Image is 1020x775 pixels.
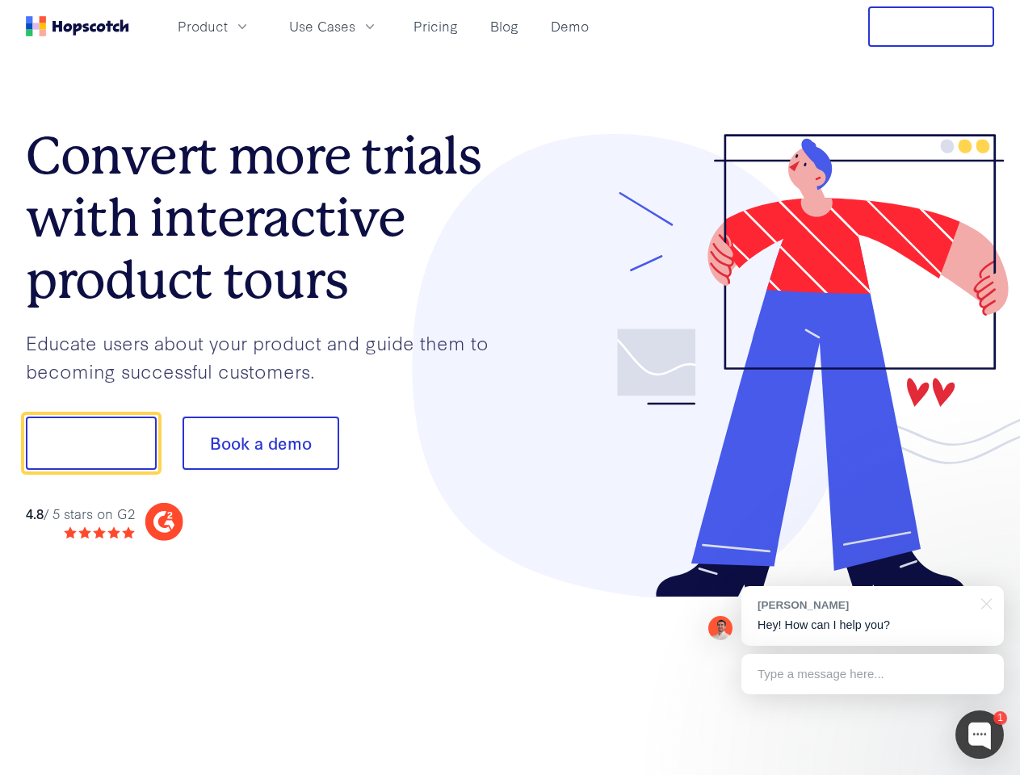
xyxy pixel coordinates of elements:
img: Mark Spera [708,616,732,640]
a: Blog [484,13,525,40]
button: Product [168,13,260,40]
div: 1 [993,711,1007,725]
button: Book a demo [183,417,339,470]
a: Home [26,16,129,36]
a: Demo [544,13,595,40]
div: Type a message here... [741,654,1004,694]
span: Use Cases [289,16,355,36]
p: Educate users about your product and guide them to becoming successful customers. [26,329,510,384]
div: / 5 stars on G2 [26,504,135,524]
button: Show me! [26,417,157,470]
div: [PERSON_NAME] [758,597,972,613]
h1: Convert more trials with interactive product tours [26,125,510,311]
button: Use Cases [279,13,388,40]
button: Free Trial [868,6,994,47]
strong: 4.8 [26,504,44,522]
p: Hey! How can I help you? [758,617,988,634]
span: Product [178,16,228,36]
a: Pricing [407,13,464,40]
